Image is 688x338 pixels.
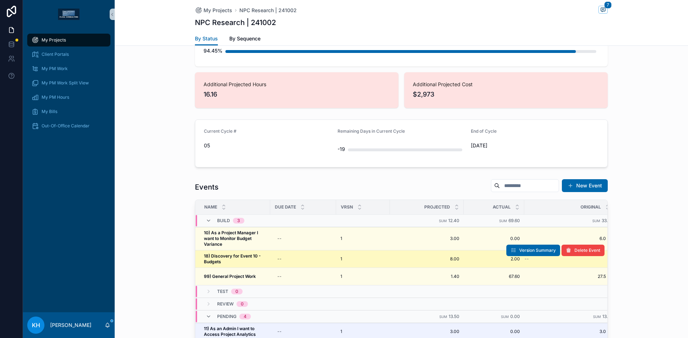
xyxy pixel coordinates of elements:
a: NPC Research | 241002 [239,7,297,14]
a: 1 [340,329,386,334]
strong: 10) As a Project Manager I want to Monitor Budget Variance [204,230,259,247]
a: 2.00 [468,256,520,262]
span: 0.00 [510,314,520,319]
a: By Sequence [229,32,261,46]
div: 0 [235,289,238,294]
a: 1 [340,274,386,279]
div: 0 [241,301,244,307]
a: 1.40 [394,274,459,279]
span: Additional Projected Cost [413,81,599,88]
span: 1 [340,256,342,262]
strong: 99) General Project Work [204,274,256,279]
a: My PM Hours [27,91,110,104]
span: Test [217,289,228,294]
a: 11) As an Admin I want to Access Project Analytics [204,326,266,337]
a: -- [274,271,332,282]
a: 1 [340,256,386,262]
button: Version Summary [506,245,560,256]
button: 7 [598,6,608,15]
span: Review [217,301,234,307]
div: 4 [244,314,247,319]
span: KH [32,321,40,329]
a: My Projects [27,34,110,46]
a: 1 [340,236,386,241]
span: 05 [204,142,332,149]
span: 1 [340,274,342,279]
span: 6.0 [525,236,606,241]
button: New Event [562,179,608,192]
a: My Projects [195,7,232,14]
span: 1 [340,329,342,334]
div: scrollable content [23,29,115,142]
span: [DATE] [471,142,599,149]
a: My PM Work Split View [27,77,110,89]
a: 27.5 [525,274,606,279]
div: 94.45% [204,44,223,58]
span: Delete Event [574,248,600,253]
a: -- [274,253,332,265]
a: 3.0 [525,329,606,334]
small: Sum [439,315,447,319]
span: Due Date [275,204,296,210]
span: My Bills [42,109,57,114]
a: 0.00 [468,236,520,241]
span: VRSN [341,204,353,210]
small: Sum [439,219,447,223]
div: -- [277,274,282,279]
strong: 18) Discovery for Event 10 - Budgets [204,253,262,264]
div: 3 [237,218,240,224]
a: -- [525,256,606,262]
h1: Events [195,182,219,192]
a: -- [274,326,332,337]
p: [PERSON_NAME] [50,322,91,329]
h1: NPC Research | 241002 [195,18,276,28]
span: Build [217,218,230,224]
span: Remaining Days in Current Cycle [338,128,405,134]
span: Projected [424,204,450,210]
a: 99) General Project Work [204,274,266,279]
span: My Projects [204,7,232,14]
div: -- [277,236,282,241]
span: Pending [217,314,236,319]
span: 12.40 [448,218,459,223]
small: Sum [593,315,601,319]
span: -- [525,256,529,262]
small: Sum [501,315,509,319]
span: 69.60 [508,218,520,223]
a: 8.00 [394,256,459,262]
span: Actual [493,204,511,210]
span: 16.16 [204,89,390,99]
a: My PM Work [27,62,110,75]
span: End of Cycle [471,128,497,134]
div: -- [277,256,282,262]
img: App logo [58,9,80,20]
span: 7 [604,1,612,9]
a: My Bills [27,105,110,118]
a: 3.00 [394,236,459,241]
a: By Status [195,32,218,46]
small: Sum [499,219,507,223]
span: 13.50 [449,314,459,319]
span: My Projects [42,37,66,43]
span: Additional Projected Hours [204,81,390,88]
div: -- [277,329,282,334]
span: Version Summary [519,248,556,253]
span: By Status [195,35,218,42]
small: Sum [592,219,600,223]
span: Out-Of-Office Calendar [42,123,90,129]
a: 18) Discovery for Event 10 - Budgets [204,253,266,265]
a: 67.60 [468,274,520,279]
span: 33.5 [602,218,610,223]
span: 1 [340,236,342,241]
a: 3.00 [394,329,459,334]
span: Client Portals [42,52,69,57]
